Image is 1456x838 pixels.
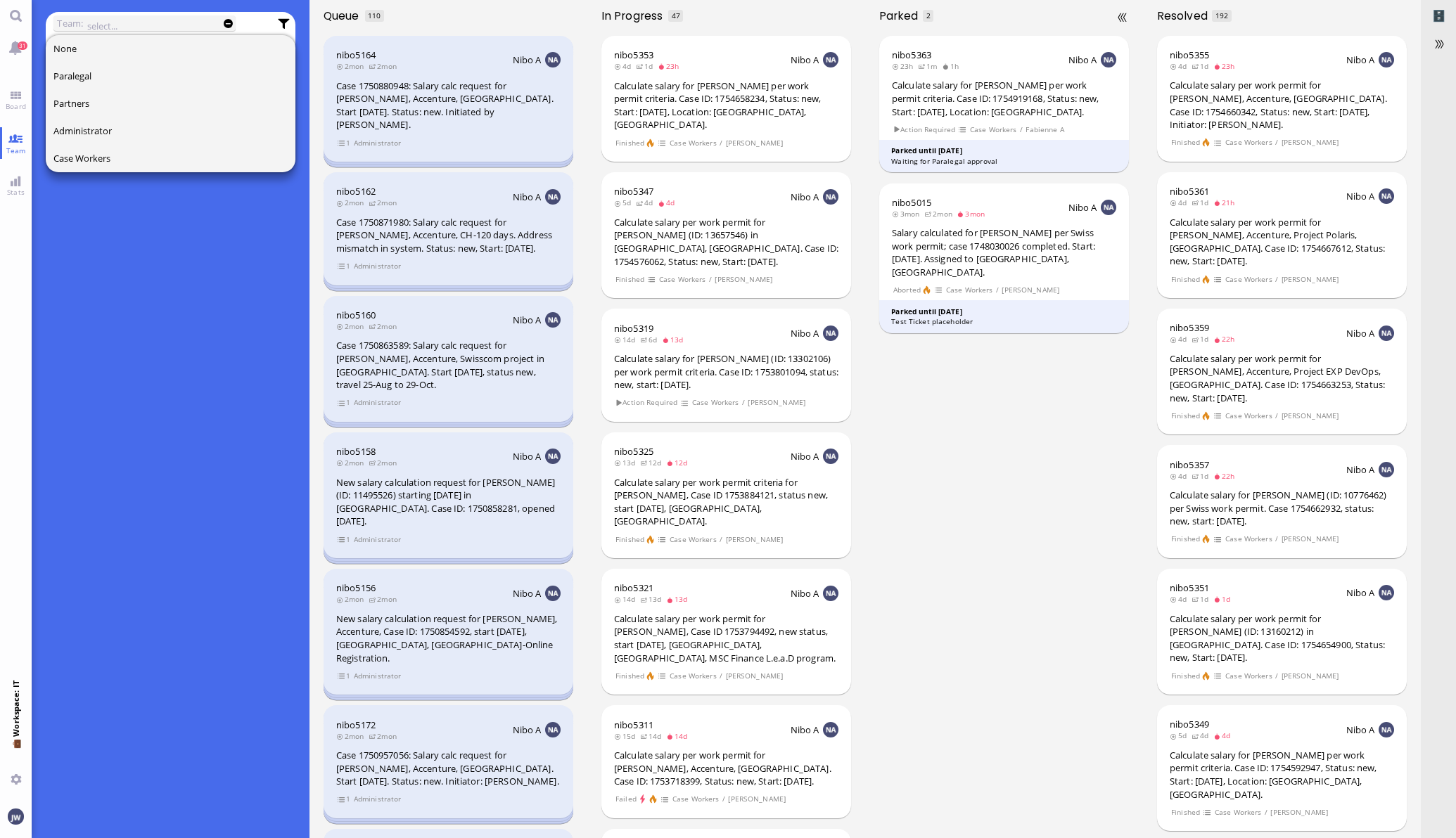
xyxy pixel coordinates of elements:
[893,124,956,136] span: Action Required
[336,216,561,255] div: Case 1750871980: Salary calc request for [PERSON_NAME], Accenture, CH-120 days. Address mismatch ...
[1170,334,1192,344] span: 4d
[640,458,666,468] span: 12d
[1213,471,1239,481] span: 22h
[1170,185,1209,198] a: nibo5361
[369,731,401,741] span: 2mon
[969,124,1017,136] span: Case Workers
[669,137,717,149] span: Case Workers
[725,534,784,546] span: [PERSON_NAME]
[369,458,401,468] span: 2mon
[324,8,364,24] span: Queue
[336,476,561,528] div: New salary calculation request for [PERSON_NAME] (ID: 11495526) starting [DATE] in [GEOGRAPHIC_DA...
[614,718,653,731] a: nibo5311
[666,731,692,741] span: 14d
[728,793,786,805] span: [PERSON_NAME]
[1275,670,1279,682] span: /
[614,749,838,788] div: Calculate salary per work permit for [PERSON_NAME], Accenture, [GEOGRAPHIC_DATA]. Case ID: 175371...
[791,191,819,203] span: Nibo A
[1215,11,1228,20] span: 192
[336,339,561,391] div: Case 1750863589: Salary calc request for [PERSON_NAME], Accenture, Swisscom project in [GEOGRAPHI...
[1346,327,1375,340] span: Nibo A
[1213,334,1239,344] span: 22h
[1281,670,1339,682] span: [PERSON_NAME]
[1281,136,1339,148] span: [PERSON_NAME]
[924,209,957,219] span: 2mon
[791,723,819,736] span: Nibo A
[1026,124,1065,136] span: Fabienne A
[18,41,27,50] span: 31
[513,723,542,736] span: Nibo A
[1170,471,1192,481] span: 4d
[823,722,838,737] img: NA
[1275,273,1279,285] span: /
[791,587,819,600] span: Nibo A
[513,450,542,463] span: Nibo A
[1170,321,1209,334] span: nibo5359
[666,458,692,468] span: 12d
[926,11,931,20] span: 2
[336,731,369,741] span: 2mon
[545,722,561,737] img: NA
[336,49,376,61] span: nibo5164
[3,146,30,155] span: Team
[1346,586,1375,599] span: Nibo A
[1379,52,1394,67] img: NA
[1170,49,1209,61] span: nibo5355
[1170,198,1192,207] span: 4d
[669,670,717,682] span: Case Workers
[741,397,746,408] span: /
[1379,462,1394,477] img: NA
[1346,463,1375,476] span: Nibo A
[545,586,561,601] img: NA
[337,397,351,408] span: view 1 items
[615,397,678,408] span: Action Required
[669,534,717,546] span: Case Workers
[1170,612,1394,664] div: Calculate salary per work permit for [PERSON_NAME] (ID: 13160212) in [GEOGRAPHIC_DATA]. Case ID: ...
[337,137,351,149] span: view 1 items
[1170,489,1394,528] div: Calculate salary for [PERSON_NAME] (ID: 10776462) per Swiss work permit. Case 1754662932, status:...
[892,49,931,61] span: nibo5363
[1275,410,1279,422] span: /
[46,35,296,63] button: None
[46,63,296,90] button: Paralegal
[1002,284,1060,296] span: [PERSON_NAME]
[53,152,110,165] span: Case Workers
[614,581,653,594] a: nibo5321
[513,587,542,600] span: Nibo A
[353,670,402,682] span: Administrator
[336,198,369,207] span: 2mon
[1346,190,1375,202] span: Nibo A
[1214,806,1262,818] span: Case Workers
[892,61,918,71] span: 23h
[748,397,806,408] span: [PERSON_NAME]
[658,198,679,207] span: 4d
[1346,723,1375,736] span: Nibo A
[353,793,402,805] span: Administrator
[1213,198,1239,207] span: 21h
[893,284,921,296] span: Aborted
[879,8,923,24] span: Parked
[615,273,644,285] span: Finished
[1192,594,1213,604] span: 1d
[725,137,784,149] span: [PERSON_NAME]
[1170,458,1209,471] a: nibo5357
[1192,334,1213,344] span: 1d
[53,70,91,82] span: Paralegal
[640,594,666,604] span: 13d
[1170,533,1200,545] span: Finished
[708,273,713,285] span: /
[1170,670,1200,682] span: Finished
[1225,670,1272,682] span: Case Workers
[791,327,819,340] span: Nibo A
[1170,136,1200,148] span: Finished
[545,449,561,464] img: NA
[1019,124,1023,136] span: /
[353,534,402,546] span: Administrator
[337,670,351,682] span: view 1 items
[945,284,993,296] span: Case Workers
[53,97,89,110] span: Partners
[658,61,684,71] span: 23h
[614,445,653,458] a: nibo5325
